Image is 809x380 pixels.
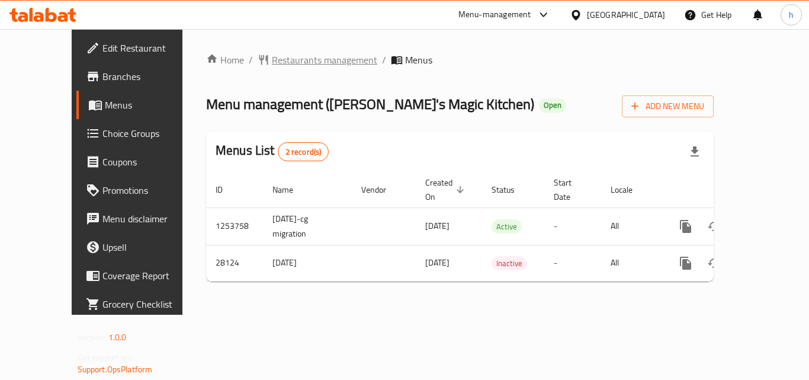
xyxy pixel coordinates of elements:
[544,245,601,281] td: -
[539,100,566,110] span: Open
[76,148,207,176] a: Coupons
[206,91,534,117] span: Menu management ( [PERSON_NAME]'s Magic Kitchen )
[78,350,132,365] span: Get support on:
[492,257,527,270] span: Inactive
[405,53,432,67] span: Menus
[76,119,207,148] a: Choice Groups
[601,207,662,245] td: All
[102,41,197,55] span: Edit Restaurant
[76,233,207,261] a: Upsell
[206,172,795,282] table: enhanced table
[102,183,197,197] span: Promotions
[102,297,197,311] span: Grocery Checklist
[78,362,153,377] a: Support.OpsPlatform
[425,218,450,234] span: [DATE]
[700,249,728,277] button: Change Status
[278,142,329,161] div: Total records count
[258,53,377,67] a: Restaurants management
[587,8,665,21] div: [GEOGRAPHIC_DATA]
[278,146,329,158] span: 2 record(s)
[492,219,522,234] div: Active
[78,330,107,345] span: Version:
[631,99,704,114] span: Add New Menu
[206,207,263,245] td: 1253758
[105,98,197,112] span: Menus
[102,126,197,140] span: Choice Groups
[263,207,352,245] td: [DATE]-cg migration
[263,245,352,281] td: [DATE]
[789,8,794,21] span: h
[458,8,531,22] div: Menu-management
[611,183,648,197] span: Locale
[102,69,197,84] span: Branches
[102,240,197,254] span: Upsell
[102,269,197,283] span: Coverage Report
[76,62,207,91] a: Branches
[680,138,709,166] div: Export file
[216,183,238,197] span: ID
[76,261,207,290] a: Coverage Report
[76,290,207,318] a: Grocery Checklist
[76,176,207,205] a: Promotions
[492,183,530,197] span: Status
[554,175,587,204] span: Start Date
[700,212,728,241] button: Change Status
[662,172,795,208] th: Actions
[76,34,207,62] a: Edit Restaurant
[672,249,700,277] button: more
[206,53,244,67] a: Home
[672,212,700,241] button: more
[102,212,197,226] span: Menu disclaimer
[206,53,714,67] nav: breadcrumb
[216,142,329,161] h2: Menus List
[601,245,662,281] td: All
[382,53,386,67] li: /
[102,155,197,169] span: Coupons
[272,53,377,67] span: Restaurants management
[272,183,309,197] span: Name
[539,98,566,113] div: Open
[425,175,468,204] span: Created On
[492,220,522,234] span: Active
[76,205,207,233] a: Menu disclaimer
[108,330,127,345] span: 1.0.0
[544,207,601,245] td: -
[361,183,402,197] span: Vendor
[425,255,450,270] span: [DATE]
[622,95,714,117] button: Add New Menu
[76,91,207,119] a: Menus
[206,245,263,281] td: 28124
[249,53,253,67] li: /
